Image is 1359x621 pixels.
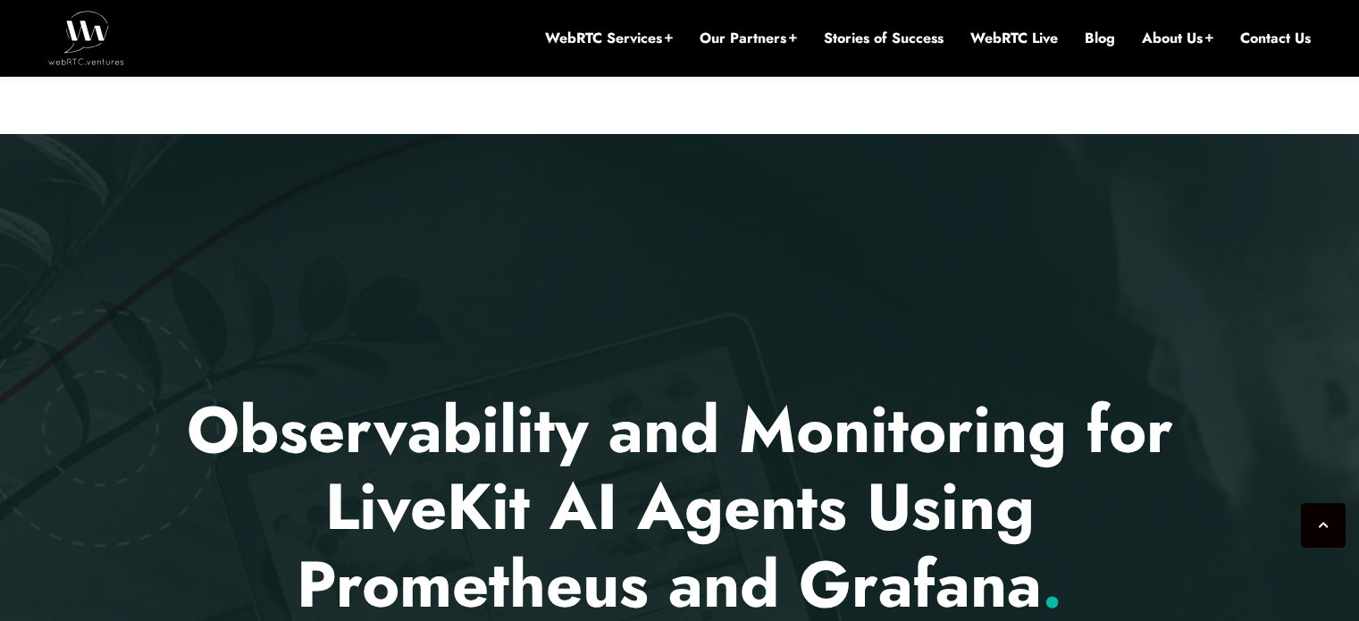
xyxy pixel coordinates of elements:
a: Our Partners [700,29,797,48]
a: WebRTC Live [970,29,1058,48]
a: Blog [1085,29,1115,48]
a: Stories of Success [824,29,944,48]
a: About Us [1142,29,1213,48]
a: Contact Us [1240,29,1311,48]
a: WebRTC Services [545,29,673,48]
img: WebRTC.ventures [48,11,124,64]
